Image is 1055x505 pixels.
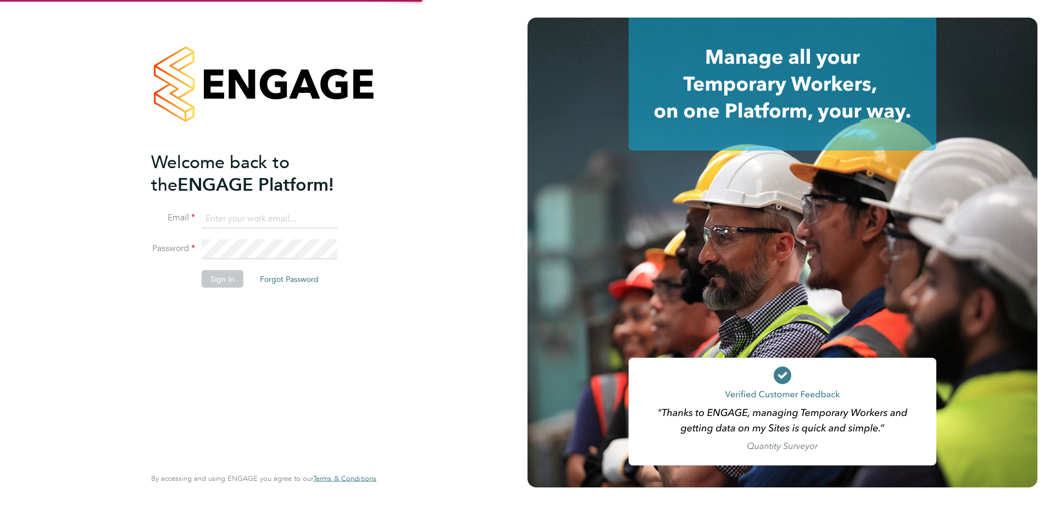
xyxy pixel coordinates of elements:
label: Email [151,212,195,224]
input: Enter your work email... [202,209,337,229]
span: Welcome back to the [151,151,290,195]
h2: ENGAGE Platform! [151,151,365,196]
span: By accessing and using ENGAGE you agree to our [151,474,376,483]
button: Sign In [202,270,243,288]
label: Password [151,243,195,254]
button: Forgot Password [251,270,327,288]
a: Terms & Conditions [313,474,376,483]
